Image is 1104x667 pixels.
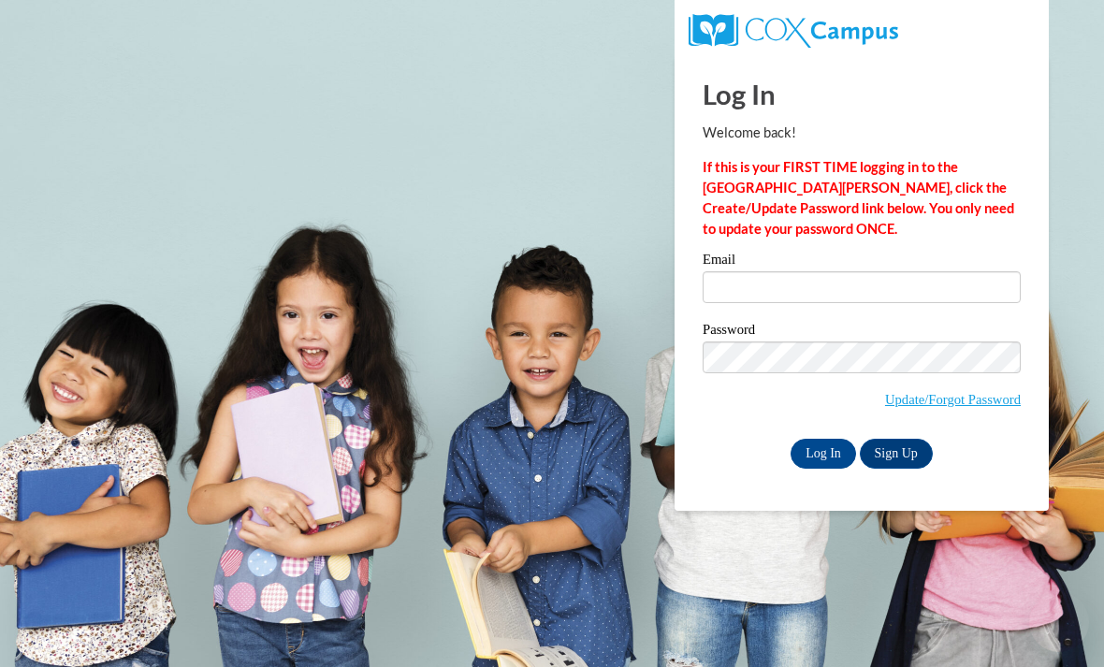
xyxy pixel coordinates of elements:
[703,323,1021,341] label: Password
[689,14,898,48] img: COX Campus
[860,439,933,469] a: Sign Up
[703,253,1021,271] label: Email
[703,75,1021,113] h1: Log In
[885,392,1021,407] a: Update/Forgot Password
[703,123,1021,143] p: Welcome back!
[703,159,1014,237] strong: If this is your FIRST TIME logging in to the [GEOGRAPHIC_DATA][PERSON_NAME], click the Create/Upd...
[1029,592,1089,652] iframe: Button to launch messaging window
[791,439,856,469] input: Log In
